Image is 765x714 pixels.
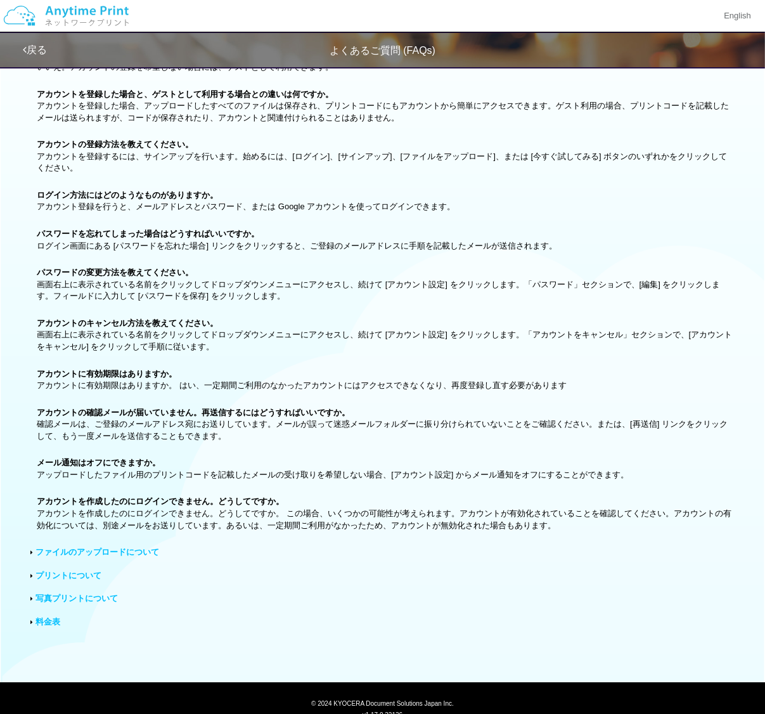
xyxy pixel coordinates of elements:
[37,190,734,213] p: アカウント登録を行うと、メールアドレスとパスワード、または Google アカウントを使ってログインできます。
[37,190,218,200] b: ログイン方法にはどのようなものがありますか。
[35,571,101,580] a: プリントについて
[37,228,734,252] p: ログイン画面にある [パスワードを忘れた場合] リンクをクリックすると、ご登録のメールアドレスに手順を記載したメールが送信されます。
[330,45,435,56] span: よくあるご質問 (FAQs)
[23,44,47,55] a: 戻る
[37,458,160,467] b: メール通知はオフにできますか。
[37,229,259,238] b: パスワードを忘れてしまった場合はどうすればいいですか。
[37,89,734,124] p: アカウントを登録した場合、アップロードしたすべてのファイルは保存され、プリントコードにもアカウントから簡単にアクセスできます。ゲスト利用の場合、プリントコードを記載したメールは送られますが、コー...
[37,407,734,443] p: 確認メールは、ご登録のメールアドレス宛にお送りしています。メールが誤って迷惑メールフォルダーに振り分けられていないことをご確認ください。または、[再送信] リンクをクリックして、もう一度メールを...
[37,139,734,174] p: アカウントを登録するには、サインアップを行います。始めるには、[ログイン]、[サインアップ]、[ファイルをアップロード]、または [今すぐ試してみる] ボタンのいずれかをクリックしてください。
[37,318,734,353] p: 画面右上に表示されている名前をクリックしてドロップダウンメニューにアクセスし、続けて [アカウント設定] をクリックします。「アカウントをキャンセル」セクションで、[アカウントをキャンセル] を...
[37,89,333,99] b: アカウントを登録した場合と、ゲストとして利用する場合との違いは何ですか。
[35,547,159,557] a: ファイルのアップロードについて
[35,594,118,603] a: 写真プリントについて
[37,369,177,379] b: アカウントに有効期限はありますか。
[35,617,60,626] a: 料金表
[37,408,350,417] b: アカウントの確認メールが届いていません。再送信するにはどうすればいいですか。
[37,268,193,277] b: パスワードの変更方法を教えてください。
[37,496,734,531] p: アカウントを作成したのにログインできません。どうしてですか。 この場合、いくつかの可能性が考えられます。アカウントが有効化されていることを確認してください。アカウントの有効化については、別途メー...
[311,699,454,707] span: © 2024 KYOCERA Document Solutions Japan Inc.
[37,267,734,302] p: 画面右上に表示されている名前をクリックしてドロップダウンメニューにアクセスし、続けて [アカウント設定] をクリックします。「パスワード」セクションで、[編集] をクリックします。フィールドに入...
[37,457,734,481] p: アップロードしたファイル用のプリントコードを記載したメールの受け取りを希望しない場合、[アカウント設定] からメール通知をオフにすることができます。
[37,368,734,392] p: アカウントに有効期限はありますか。 はい、一定期間ご利用のなかったアカウントにはアクセスできなくなり、再度登録し直す必要があります
[37,318,218,328] b: アカウントのキャンセル方法を教えてください。
[37,497,284,506] b: アカウントを作成したのにログインできません。どうしてですか。
[37,140,193,149] b: アカウントの登録方法を教えてください。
